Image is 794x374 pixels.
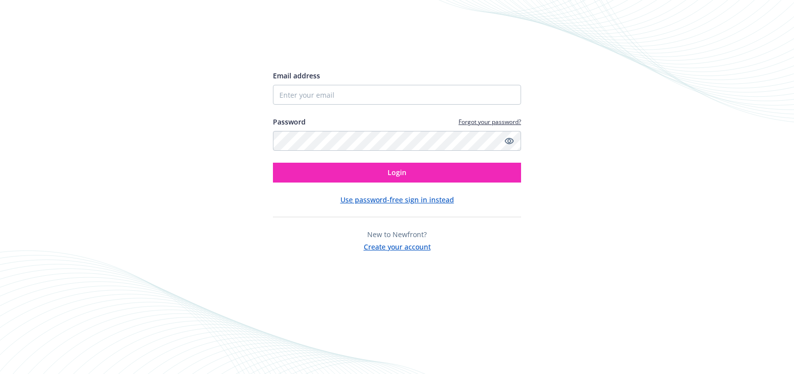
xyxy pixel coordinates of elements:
label: Password [273,117,306,127]
span: Email address [273,71,320,80]
a: Forgot your password? [459,118,521,126]
span: Login [388,168,406,177]
img: Newfront logo [273,35,367,52]
a: Show password [503,135,515,147]
button: Create your account [364,240,431,252]
input: Enter your email [273,85,521,105]
span: New to Newfront? [367,230,427,239]
input: Enter your password [273,131,521,151]
button: Use password-free sign in instead [340,194,454,205]
button: Login [273,163,521,183]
